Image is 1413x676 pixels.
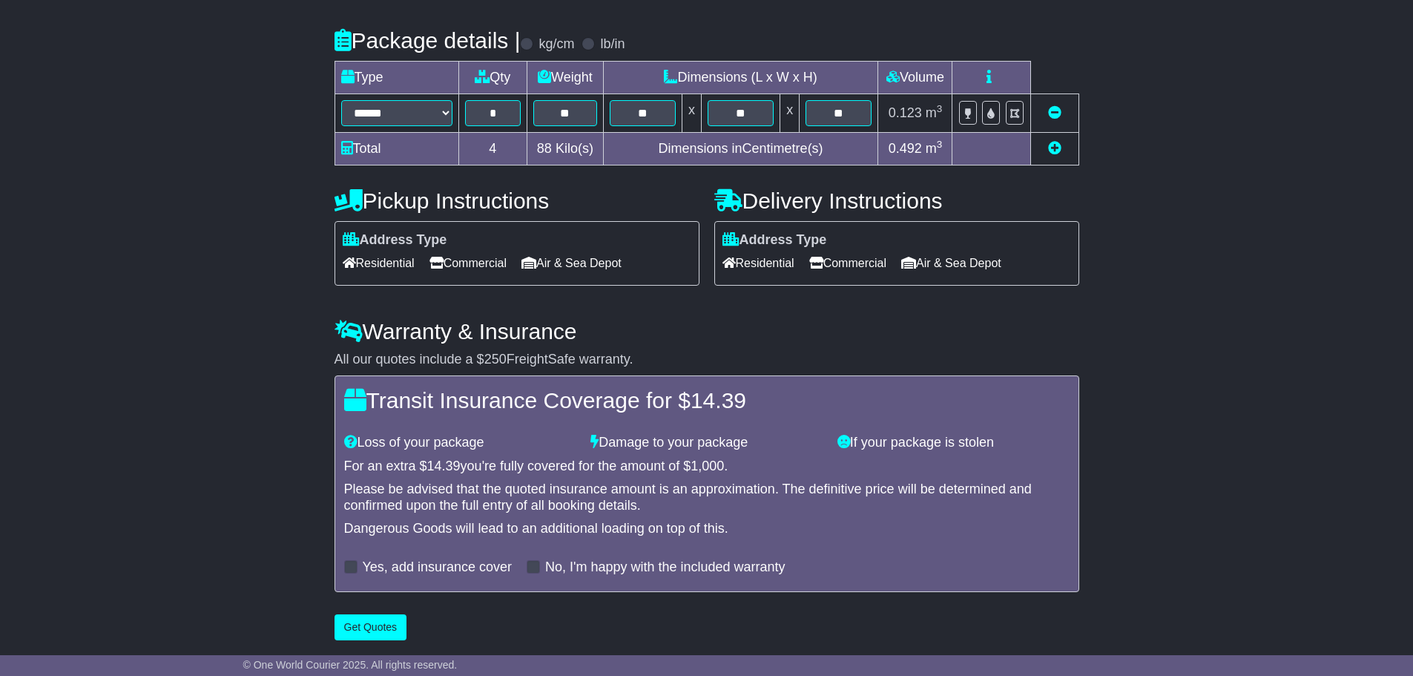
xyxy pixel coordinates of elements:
[344,482,1070,513] div: Please be advised that the quoted insurance amount is an approximation. The definitive price will...
[363,559,512,576] label: Yes, add insurance cover
[1048,141,1061,156] a: Add new item
[458,61,527,93] td: Qty
[691,459,724,473] span: 1,000
[603,61,878,93] td: Dimensions (L x W x H)
[926,141,943,156] span: m
[901,252,1001,275] span: Air & Sea Depot
[937,103,943,114] sup: 3
[337,435,584,451] div: Loss of your package
[343,232,447,249] label: Address Type
[521,252,622,275] span: Air & Sea Depot
[429,252,507,275] span: Commercial
[603,132,878,165] td: Dimensions in Centimetre(s)
[682,93,701,132] td: x
[335,61,458,93] td: Type
[344,459,1070,475] div: For an extra $ you're fully covered for the amount of $ .
[600,36,625,53] label: lb/in
[537,141,552,156] span: 88
[809,252,886,275] span: Commercial
[484,352,507,367] span: 250
[691,388,746,413] span: 14.39
[1048,105,1061,120] a: Remove this item
[458,132,527,165] td: 4
[538,36,574,53] label: kg/cm
[335,28,521,53] h4: Package details |
[335,319,1079,344] h4: Warranty & Insurance
[335,132,458,165] td: Total
[427,459,461,473] span: 14.39
[889,141,922,156] span: 0.492
[343,252,415,275] span: Residential
[243,659,458,671] span: © One World Courier 2025. All rights reserved.
[344,388,1070,413] h4: Transit Insurance Coverage for $
[937,139,943,150] sup: 3
[344,521,1070,537] div: Dangerous Goods will lead to an additional loading on top of this.
[714,188,1079,213] h4: Delivery Instructions
[335,352,1079,368] div: All our quotes include a $ FreightSafe warranty.
[878,61,952,93] td: Volume
[926,105,943,120] span: m
[722,232,827,249] label: Address Type
[583,435,830,451] div: Damage to your package
[889,105,922,120] span: 0.123
[335,614,407,640] button: Get Quotes
[830,435,1077,451] div: If your package is stolen
[780,93,800,132] td: x
[722,252,794,275] span: Residential
[545,559,785,576] label: No, I'm happy with the included warranty
[527,61,604,93] td: Weight
[335,188,699,213] h4: Pickup Instructions
[527,132,604,165] td: Kilo(s)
